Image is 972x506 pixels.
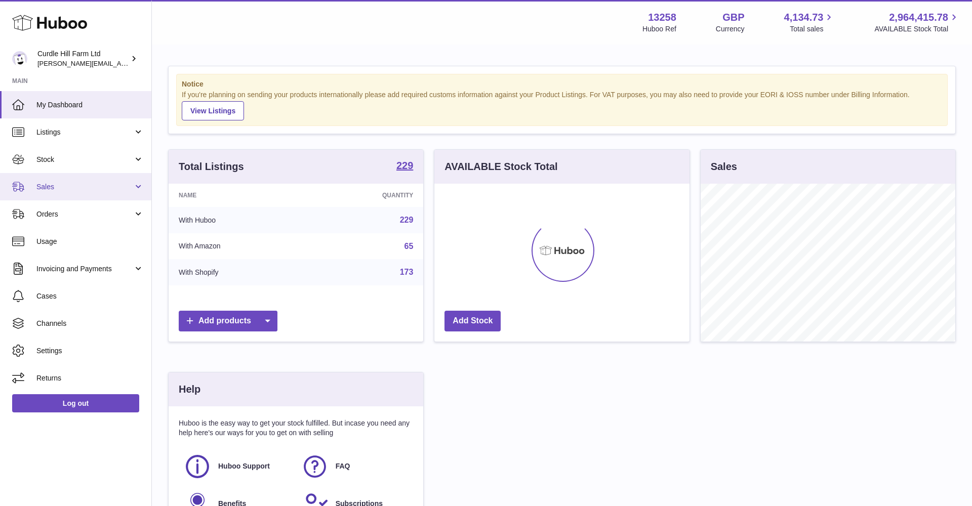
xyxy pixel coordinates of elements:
[169,259,308,285] td: With Shopify
[36,100,144,110] span: My Dashboard
[218,461,270,471] span: Huboo Support
[36,319,144,328] span: Channels
[182,90,942,120] div: If you're planning on sending your products internationally please add required customs informati...
[784,11,835,34] a: 4,134.73 Total sales
[444,311,501,331] a: Add Stock
[648,11,676,24] strong: 13258
[37,59,203,67] span: [PERSON_NAME][EMAIL_ADDRESS][DOMAIN_NAME]
[179,160,244,174] h3: Total Listings
[308,184,423,207] th: Quantity
[36,346,144,356] span: Settings
[184,453,291,480] a: Huboo Support
[36,182,133,192] span: Sales
[12,394,139,412] a: Log out
[889,11,948,24] span: 2,964,415.78
[404,242,414,250] a: 65
[642,24,676,34] div: Huboo Ref
[36,237,144,246] span: Usage
[711,160,737,174] h3: Sales
[169,207,308,233] td: With Huboo
[12,51,27,66] img: miranda@diddlysquatfarmshop.com
[722,11,744,24] strong: GBP
[182,101,244,120] a: View Listings
[36,128,133,137] span: Listings
[400,216,414,224] a: 229
[169,184,308,207] th: Name
[716,24,745,34] div: Currency
[336,461,350,471] span: FAQ
[179,311,277,331] a: Add products
[36,155,133,164] span: Stock
[36,264,133,274] span: Invoicing and Payments
[36,209,133,219] span: Orders
[784,11,824,24] span: 4,134.73
[874,11,960,34] a: 2,964,415.78 AVAILABLE Stock Total
[37,49,129,68] div: Curdle Hill Farm Ltd
[301,453,409,480] a: FAQ
[179,418,413,438] p: Huboo is the easy way to get your stock fulfilled. But incase you need any help here's our ways f...
[36,291,144,301] span: Cases
[400,268,414,276] a: 173
[179,383,200,396] h3: Help
[182,79,942,89] strong: Notice
[36,373,144,383] span: Returns
[874,24,960,34] span: AVAILABLE Stock Total
[396,160,413,171] strong: 229
[396,160,413,173] a: 229
[169,233,308,260] td: With Amazon
[790,24,835,34] span: Total sales
[444,160,557,174] h3: AVAILABLE Stock Total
